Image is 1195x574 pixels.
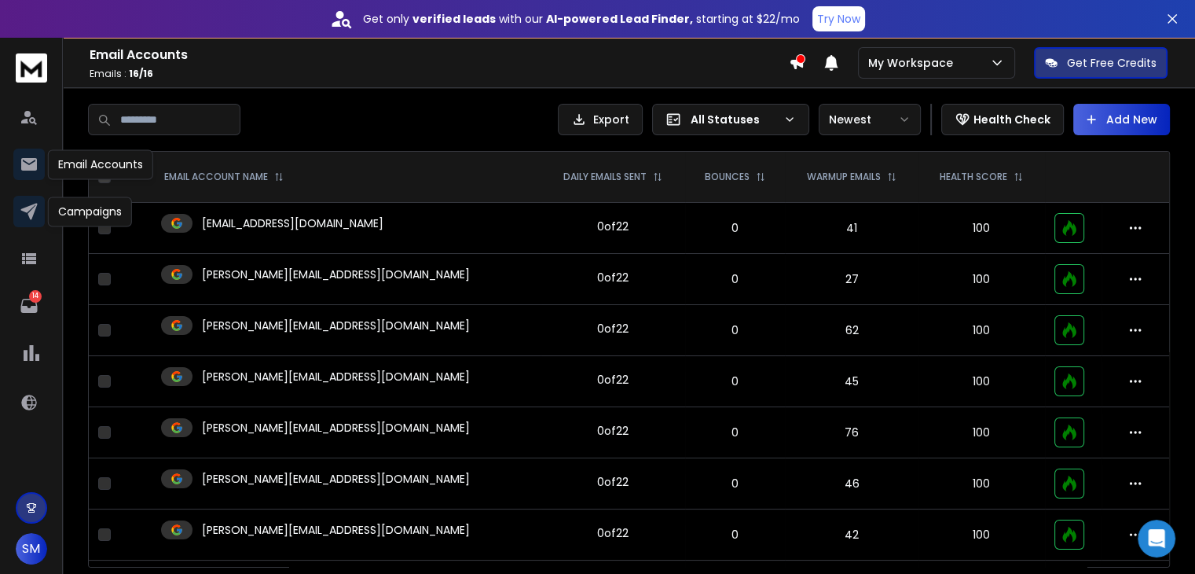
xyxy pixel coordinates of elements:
p: DAILY EMAILS SENT [563,171,647,183]
td: 76 [785,407,918,458]
button: SM [16,533,47,565]
b: [PERSON_NAME] [68,165,156,176]
h1: Email Accounts [90,46,789,64]
div: 0 of 22 [597,321,629,337]
button: Health Check [941,104,1064,135]
div: You’ll get replies here and in your email: ✉️ [25,38,245,99]
div: joined the conversation [68,164,268,178]
td: 100 [918,305,1045,356]
p: 0 [695,476,775,491]
td: 62 [785,305,918,356]
button: go back [10,6,40,36]
div: Lakshita says… [13,317,302,353]
p: [PERSON_NAME][EMAIL_ADDRESS][DOMAIN_NAME] [202,471,470,487]
p: Try Now [817,11,860,27]
img: Profile image for Lakshita [47,163,63,178]
div: [URL] [13,317,68,351]
strong: verified leads [412,11,496,27]
div: The AppSumo deals are not longer active, you can definitely upgrade to our existing plans and che... [25,229,245,306]
p: 0 [695,322,775,338]
p: HEALTH SCORE [940,171,1007,183]
p: [PERSON_NAME][EMAIL_ADDRESS][DOMAIN_NAME] [202,522,470,538]
div: Campaigns [48,197,132,226]
button: Try Now [812,6,865,31]
td: 100 [918,407,1045,458]
p: WARMUP EMAILS [807,171,881,183]
div: Hey there, thanks for reaching out.The AppSumo deals are not longer active, you can definitely up... [13,197,258,316]
p: The team can also help [76,20,196,35]
button: Send a message… [269,447,295,472]
button: Upload attachment [75,453,87,465]
img: Profile image for Box [45,9,70,34]
div: Box says… [13,28,302,160]
p: BOUNCES [705,171,750,183]
p: [EMAIL_ADDRESS][DOMAIN_NAME] [202,215,383,231]
p: 0 [695,527,775,543]
div: Email Accounts [48,149,153,179]
button: Newest [819,104,921,135]
p: [PERSON_NAME][EMAIL_ADDRESS][DOMAIN_NAME] [202,318,470,333]
p: [PERSON_NAME][EMAIL_ADDRESS][DOMAIN_NAME] [202,369,470,385]
div: 0 of 22 [597,270,629,285]
div: 0 of 22 [597,525,629,541]
td: 100 [918,203,1045,254]
h1: Box [76,8,99,20]
td: 41 [785,203,918,254]
div: Lakshita says… [13,160,302,197]
div: Close [276,6,304,35]
div: 0 of 22 [597,372,629,388]
button: Emoji picker [24,453,37,465]
td: 42 [785,510,918,561]
p: Emails : [90,68,789,80]
button: Export [558,104,643,135]
td: 27 [785,254,918,305]
div: 0 of 22 [597,219,629,234]
div: You’ll get replies here and in your email:✉️[EMAIL_ADDRESS][DOMAIN_NAME]Our usual reply time🕒unde... [13,28,258,148]
td: 100 [918,254,1045,305]
td: 46 [785,458,918,510]
span: 16 / 16 [129,67,153,80]
div: Lakshita says… [13,353,302,453]
p: 0 [695,271,775,287]
button: Gif picker [49,453,62,465]
div: 0 of 22 [597,474,629,490]
a: 14 [13,290,45,322]
a: [URL] [25,327,56,340]
p: 0 [695,220,775,236]
div: EMAIL ACCOUNT NAME [164,171,284,183]
img: logo [16,53,47,83]
p: Get Free Credits [1067,55,1157,71]
div: Lakshita says… [13,197,302,318]
p: 0 [695,373,775,389]
p: [PERSON_NAME][EMAIL_ADDRESS][DOMAIN_NAME] [202,420,470,436]
p: Get only with our starting at $22/mo [363,11,800,27]
button: Home [246,6,276,36]
p: 14 [29,290,42,303]
td: 100 [918,510,1045,561]
p: Health Check [973,112,1050,127]
div: Our usual reply time 🕒 [25,108,245,138]
button: Get Free Credits [1034,47,1168,79]
p: My Workspace [868,55,959,71]
div: 0 of 22 [597,423,629,439]
td: 45 [785,356,918,407]
td: 100 [918,458,1045,510]
div: If you'd like any help in choosing a plan you can always reach out here and we'd be happy to help... [13,353,258,418]
iframe: Intercom live chat [1138,520,1175,557]
div: Hey there, thanks for reaching out. [25,206,245,222]
p: All Statuses [691,112,777,127]
td: 100 [918,356,1045,407]
b: under 20 minutes [38,123,148,136]
strong: AI-powered Lead Finder, [546,11,693,27]
textarea: Message… [13,420,301,447]
button: Add New [1073,104,1170,135]
p: 0 [695,425,775,440]
p: [PERSON_NAME][EMAIL_ADDRESS][DOMAIN_NAME] [202,267,470,282]
b: [EMAIL_ADDRESS][DOMAIN_NAME] [25,69,150,98]
a: Choose the plan that's perfect for you [25,276,239,304]
div: If you'd like any help in choosing a plan you can always reach out here and we'd be happy to help... [25,362,245,409]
